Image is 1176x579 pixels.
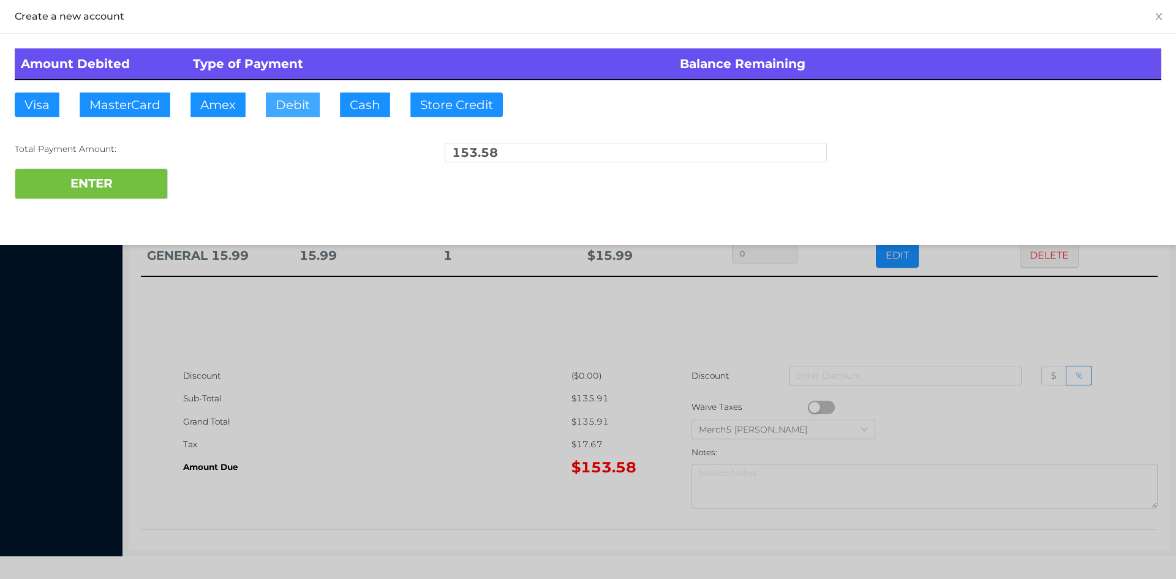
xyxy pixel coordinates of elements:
button: MasterCard [80,93,170,117]
div: Create a new account [15,10,1161,23]
button: ENTER [15,168,168,199]
i: icon: close [1154,12,1164,21]
button: Amex [190,93,246,117]
button: Store Credit [410,93,503,117]
button: Cash [340,93,390,117]
button: Debit [266,93,320,117]
div: Total Payment Amount: [15,143,397,156]
th: Amount Debited [15,48,187,80]
th: Balance Remaining [674,48,1161,80]
th: Type of Payment [187,48,674,80]
button: Visa [15,93,59,117]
